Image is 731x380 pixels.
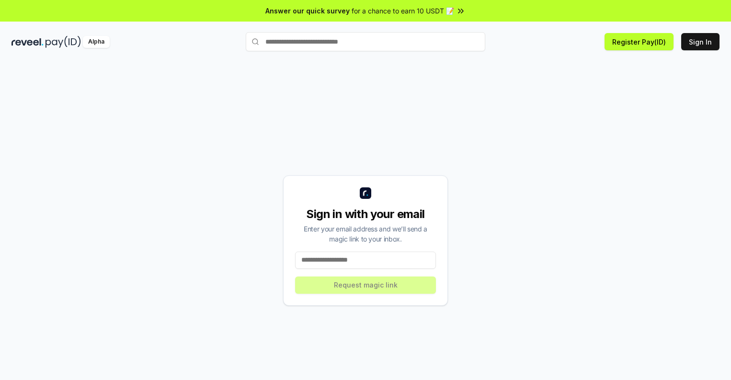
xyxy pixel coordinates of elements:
button: Register Pay(ID) [605,33,674,50]
button: Sign In [681,33,720,50]
img: pay_id [46,36,81,48]
span: for a chance to earn 10 USDT 📝 [352,6,454,16]
img: logo_small [360,187,371,199]
div: Enter your email address and we’ll send a magic link to your inbox. [295,224,436,244]
span: Answer our quick survey [265,6,350,16]
div: Alpha [83,36,110,48]
div: Sign in with your email [295,207,436,222]
img: reveel_dark [11,36,44,48]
